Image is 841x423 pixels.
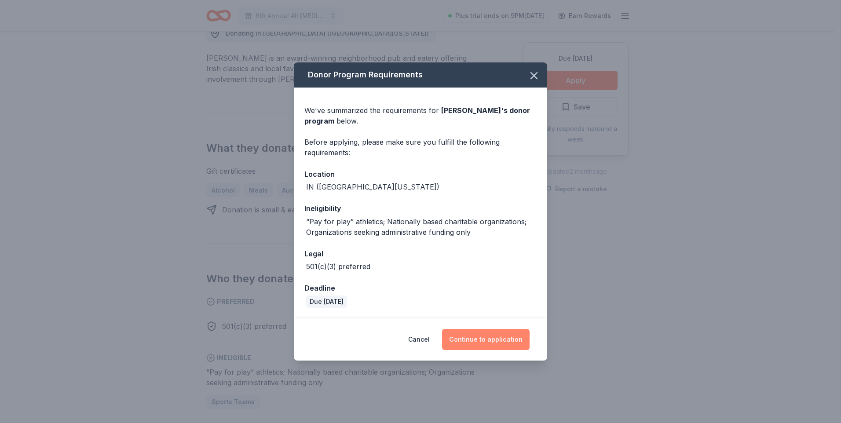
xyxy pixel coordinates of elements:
div: Legal [304,248,537,259]
div: Due [DATE] [306,295,347,308]
button: Continue to application [442,329,530,350]
div: Location [304,168,537,180]
div: Before applying, please make sure you fulfill the following requirements: [304,137,537,158]
div: We've summarized the requirements for below. [304,105,537,126]
div: Deadline [304,282,537,294]
div: “Pay for play” athletics; Nationally based charitable organizations; Organizations seeking admini... [306,216,537,237]
div: Ineligibility [304,203,537,214]
div: IN ([GEOGRAPHIC_DATA][US_STATE]) [306,182,439,192]
div: Donor Program Requirements [294,62,547,88]
div: 501(c)(3) preferred [306,261,370,272]
button: Cancel [408,329,430,350]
